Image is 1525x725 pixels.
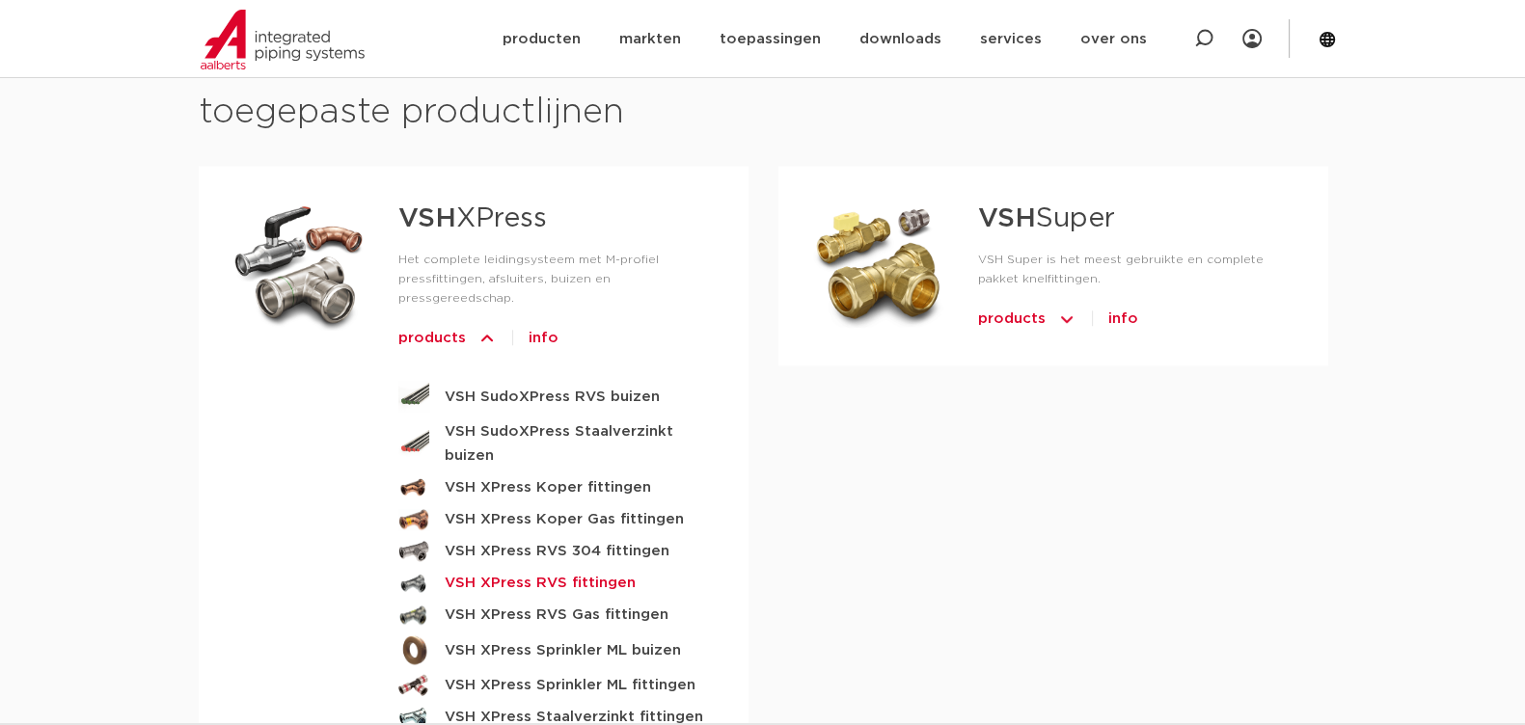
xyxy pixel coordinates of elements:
[398,475,718,499] a: VSH XPress Koper fittingen
[978,205,1115,232] a: VSHSuper
[398,250,718,308] p: Het complete leidingsysteem met M-profiel pressfittingen, afsluiters, buizen en pressgereedschap.
[445,539,669,563] strong: VSH XPress RVS 304 fittingen
[618,2,680,76] a: markten
[445,603,668,627] strong: VSH XPress RVS Gas fittingen
[398,634,718,665] a: VSH XPress Sprinkler ML buizen
[398,507,718,531] a: VSH XPress Koper Gas fittingen
[978,250,1297,288] p: VSH Super is het meest gebruikte en complete pakket knelfittingen.
[398,539,718,563] a: VSH XPress RVS 304 fittingen
[398,205,456,232] strong: VSH
[445,419,718,468] strong: VSH SudoXPress Staalverzinkt buizen
[477,323,497,354] img: icon-chevron-up-1.svg
[502,2,580,76] a: producten
[398,381,718,412] a: VSH SudoXPress RVS buizen
[445,475,651,499] strong: VSH XPress Koper fittingen
[1079,2,1146,76] a: over ons
[529,323,558,354] a: info
[398,205,547,232] a: VSHXPress
[445,385,660,409] strong: VSH SudoXPress RVS buizen
[445,638,681,662] strong: VSH XPress Sprinkler ML buizen
[199,90,1327,136] h2: toegepaste productlijnen
[978,205,1036,232] strong: VSH
[1108,304,1138,335] a: info
[398,323,466,354] span: products
[445,673,695,697] strong: VSH XPress Sprinkler ML fittingen
[398,419,718,468] a: VSH SudoXPress Staalverzinkt buizen
[398,571,718,595] a: VSH XPress RVS fittingen
[502,2,1146,76] nav: Menu
[858,2,940,76] a: downloads
[398,603,718,627] a: VSH XPress RVS Gas fittingen
[1057,304,1076,335] img: icon-chevron-up-1.svg
[445,571,636,595] strong: VSH XPress RVS fittingen
[979,2,1041,76] a: services
[398,673,718,697] a: VSH XPress Sprinkler ML fittingen
[719,2,820,76] a: toepassingen
[445,507,684,531] strong: VSH XPress Koper Gas fittingen
[978,304,1046,335] span: products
